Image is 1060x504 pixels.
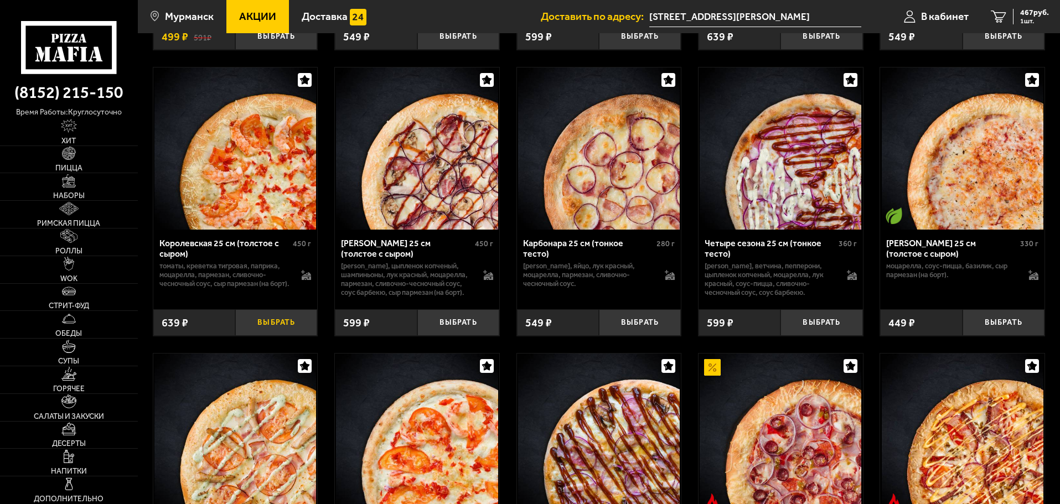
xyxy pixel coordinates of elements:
[60,275,77,283] span: WOK
[700,67,861,229] img: Четыре сезона 25 см (тонкое тесто)
[1020,239,1038,248] span: 330 г
[649,7,861,27] span: Мурманск, улица Капитана Маклакова, 51, подъезд 1
[335,67,499,229] a: Чикен Барбекю 25 см (толстое с сыром)
[165,11,214,22] span: Мурманск
[239,11,276,22] span: Акции
[52,440,86,448] span: Десерты
[523,262,654,288] p: [PERSON_NAME], яйцо, лук красный, моцарелла, пармезан, сливочно-чесночный соус.
[343,30,370,43] span: 549 ₽
[61,137,76,145] span: Хит
[518,67,680,229] img: Карбонара 25 см (тонкое тесто)
[417,309,499,336] button: Выбрать
[51,467,87,475] span: Напитки
[162,30,188,43] span: 499 ₽
[888,30,915,43] span: 549 ₽
[235,309,317,336] button: Выбрать
[699,67,863,229] a: Четыре сезона 25 см (тонкое тесто)
[649,7,861,27] input: Ваш адрес доставки
[55,247,82,255] span: Роллы
[704,359,721,376] img: Акционный
[417,23,499,50] button: Выбрать
[336,67,498,229] img: Чикен Барбекю 25 см (толстое с сыром)
[154,67,316,229] img: Королевская 25 см (толстое с сыром)
[341,262,472,297] p: [PERSON_NAME], цыпленок копченый, шампиньоны, лук красный, моцарелла, пармезан, сливочно-чесночны...
[880,67,1045,229] a: Вегетарианское блюдоМаргарита 25 см (толстое с сыром)
[780,23,862,50] button: Выбрать
[963,309,1045,336] button: Выбрать
[53,192,85,200] span: Наборы
[599,309,681,336] button: Выбрать
[523,238,654,259] div: Карбонара 25 см (тонкое тесто)
[58,357,79,365] span: Супы
[963,23,1045,50] button: Выбрать
[886,207,902,224] img: Вегетарианское блюдо
[1020,18,1049,24] span: 1 шт.
[34,413,104,420] span: Салаты и закуски
[707,316,733,329] span: 599 ₽
[194,31,211,42] s: 591 ₽
[475,239,493,248] span: 450 г
[55,330,82,337] span: Обеды
[159,238,291,259] div: Королевская 25 см (толстое с сыром)
[599,23,681,50] button: Выбрать
[882,67,1043,229] img: Маргарита 25 см (толстое с сыром)
[341,238,472,259] div: [PERSON_NAME] 25 см (толстое с сыром)
[49,302,89,310] span: Стрит-фуд
[302,11,348,22] span: Доставка
[656,239,675,248] span: 280 г
[517,67,681,229] a: Карбонара 25 см (тонкое тесто)
[780,309,862,336] button: Выбрать
[34,495,104,503] span: Дополнительно
[705,238,836,259] div: Четыре сезона 25 см (тонкое тесто)
[293,239,311,248] span: 450 г
[55,164,82,172] span: Пицца
[921,11,969,22] span: В кабинет
[839,239,857,248] span: 360 г
[235,23,317,50] button: Выбрать
[162,316,188,329] span: 639 ₽
[1020,9,1049,17] span: 467 руб.
[159,262,291,288] p: томаты, креветка тигровая, паприка, моцарелла, пармезан, сливочно-чесночный соус, сыр пармезан (н...
[886,238,1017,259] div: [PERSON_NAME] 25 см (толстое с сыром)
[37,220,100,227] span: Римская пицца
[541,11,649,22] span: Доставить по адресу:
[153,67,318,229] a: Королевская 25 см (толстое с сыром)
[350,9,366,25] img: 15daf4d41897b9f0e9f617042186c801.svg
[707,30,733,43] span: 639 ₽
[705,262,836,297] p: [PERSON_NAME], ветчина, пепперони, цыпленок копченый, моцарелла, лук красный, соус-пицца, сливочн...
[53,385,85,393] span: Горячее
[525,30,552,43] span: 599 ₽
[343,316,370,329] span: 599 ₽
[525,316,552,329] span: 549 ₽
[886,262,1017,279] p: моцарелла, соус-пицца, базилик, сыр пармезан (на борт).
[888,316,915,329] span: 449 ₽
